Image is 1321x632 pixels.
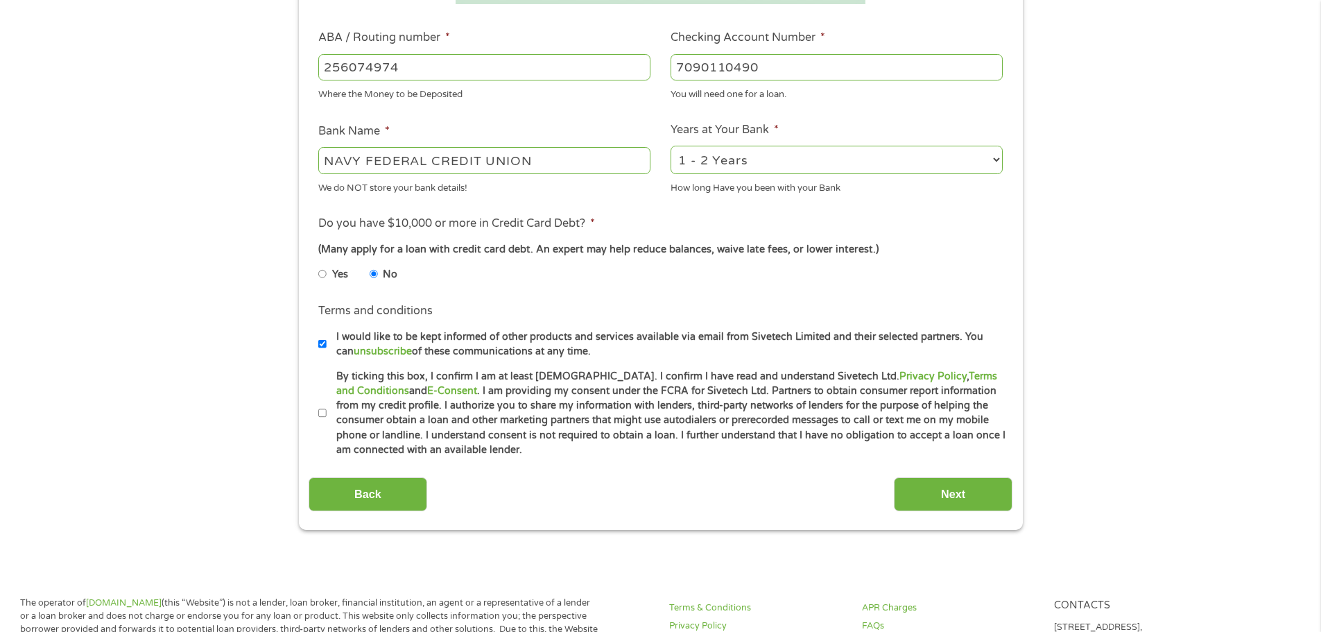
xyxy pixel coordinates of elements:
input: Back [309,477,427,511]
label: I would like to be kept informed of other products and services available via email from Sivetech... [327,330,1007,359]
div: Where the Money to be Deposited [318,83,650,102]
label: Years at Your Bank [671,123,779,137]
label: Checking Account Number [671,31,825,45]
a: Privacy Policy [899,370,967,382]
div: We do NOT store your bank details! [318,176,650,195]
a: unsubscribe [354,345,412,357]
a: Terms & Conditions [669,601,845,615]
label: ABA / Routing number [318,31,450,45]
div: (Many apply for a loan with credit card debt. An expert may help reduce balances, waive late fees... [318,242,1002,257]
label: No [383,267,397,282]
a: E-Consent [427,385,477,397]
a: Terms and Conditions [336,370,997,397]
div: How long Have you been with your Bank [671,176,1003,195]
label: Yes [332,267,348,282]
a: APR Charges [862,601,1038,615]
label: Do you have $10,000 or more in Credit Card Debt? [318,216,595,231]
label: Terms and conditions [318,304,433,318]
label: By ticking this box, I confirm I am at least [DEMOGRAPHIC_DATA]. I confirm I have read and unders... [327,369,1007,458]
div: You will need one for a loan. [671,83,1003,102]
h4: Contacts [1054,599,1230,613]
a: [DOMAIN_NAME] [86,597,162,608]
input: 345634636 [671,54,1003,80]
input: 263177916 [318,54,650,80]
label: Bank Name [318,124,390,139]
input: Next [894,477,1012,511]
